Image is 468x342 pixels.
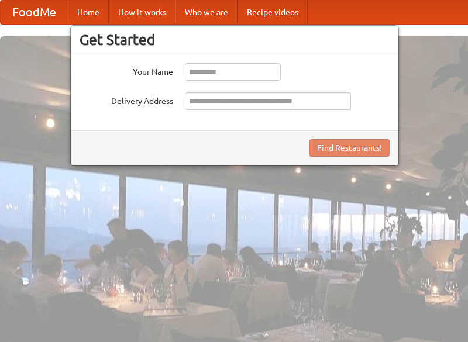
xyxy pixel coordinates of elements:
label: Delivery Address [80,92,173,107]
button: Find Restaurants! [309,139,390,157]
a: How it works [109,1,175,24]
label: Your Name [80,63,173,78]
h3: Get Started [80,31,390,49]
a: FoodMe [1,1,68,24]
a: Who we are [175,1,238,24]
a: Home [68,1,109,24]
a: Recipe videos [238,1,308,24]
